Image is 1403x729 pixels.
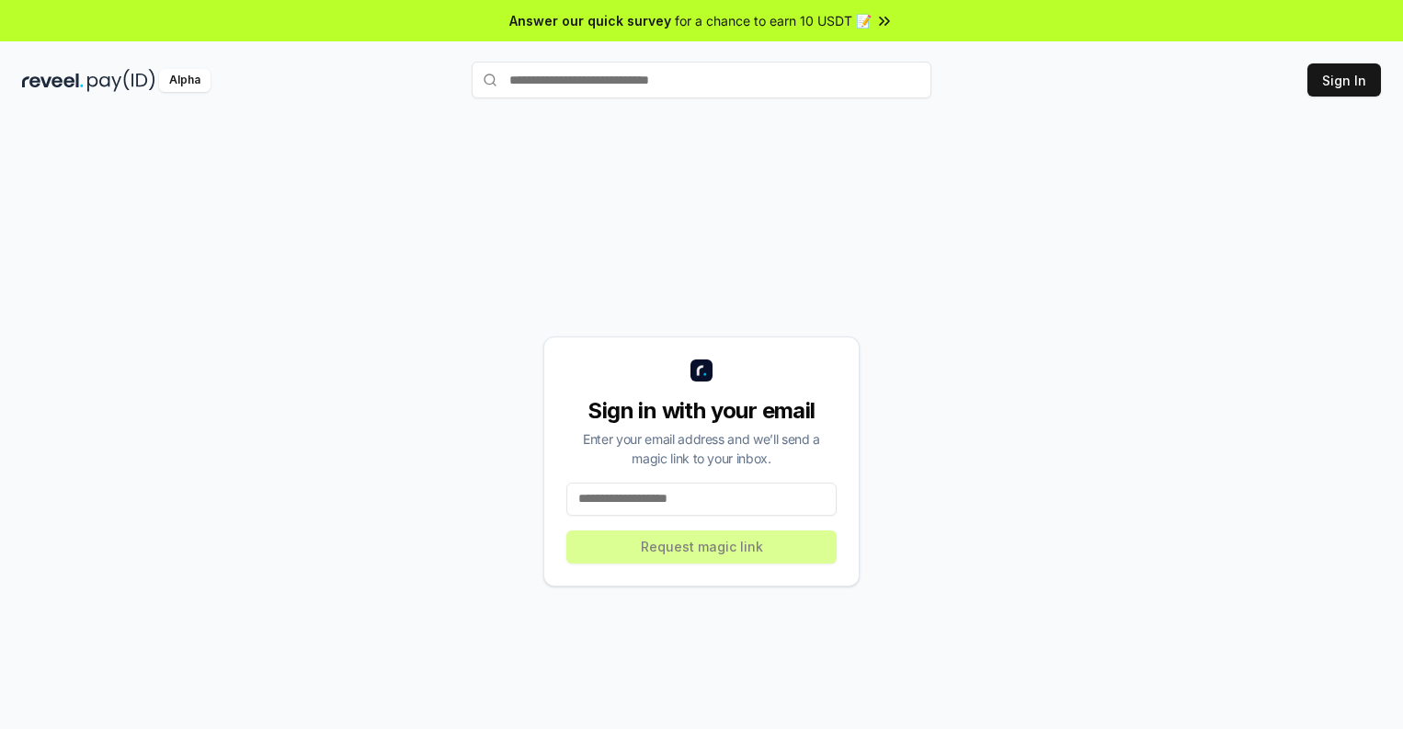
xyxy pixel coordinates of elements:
[159,69,211,92] div: Alpha
[690,359,713,382] img: logo_small
[566,396,837,426] div: Sign in with your email
[566,429,837,468] div: Enter your email address and we’ll send a magic link to your inbox.
[87,69,155,92] img: pay_id
[675,11,872,30] span: for a chance to earn 10 USDT 📝
[22,69,84,92] img: reveel_dark
[509,11,671,30] span: Answer our quick survey
[1307,63,1381,97] button: Sign In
